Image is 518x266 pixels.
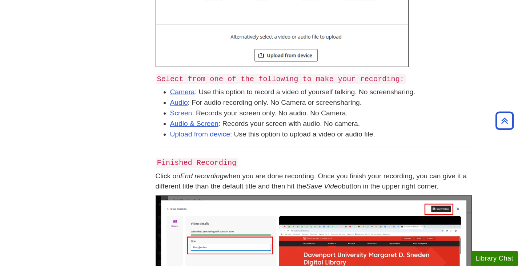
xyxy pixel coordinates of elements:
li: : Records your screen with audio. No camera. [170,119,472,129]
button: Library Chat [471,251,518,266]
a: Audio & Screen [170,120,218,127]
li: : Records your screen only. No audio. No Camera. [170,108,472,119]
a: Audio [170,99,188,106]
code: Finished Recording [156,158,238,168]
a: Screen [170,109,192,117]
code: Select from one of the following to make your recording: [156,74,406,84]
li: : Use this option to record a video of yourself talking. No screensharing. [170,87,472,98]
a: Back to Top [493,116,516,126]
a: Camera [170,88,195,96]
a: Upload from device [170,130,230,138]
li: : For audio recording only. No Camera or screensharing. [170,98,472,108]
li: : Use this option to upload a video or audio file. [170,129,472,140]
p: Click on when you are done recording. Once you finish your recording, you can give it a different... [156,171,472,192]
em: Save Video [306,182,342,190]
em: End recording [180,172,224,180]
